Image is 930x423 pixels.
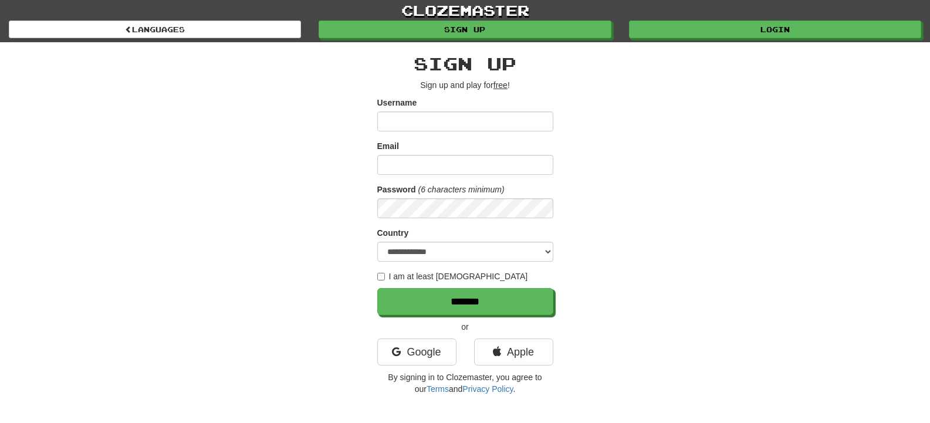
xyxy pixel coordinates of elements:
[377,270,528,282] label: I am at least [DEMOGRAPHIC_DATA]
[377,54,553,73] h2: Sign up
[462,384,513,394] a: Privacy Policy
[377,339,456,366] a: Google
[377,227,409,239] label: Country
[418,185,505,194] em: (6 characters minimum)
[9,21,301,38] a: Languages
[427,384,449,394] a: Terms
[377,97,417,109] label: Username
[474,339,553,366] a: Apple
[377,79,553,91] p: Sign up and play for !
[377,321,553,333] p: or
[377,184,416,195] label: Password
[493,80,508,90] u: free
[377,140,399,152] label: Email
[629,21,921,38] a: Login
[319,21,611,38] a: Sign up
[377,273,385,280] input: I am at least [DEMOGRAPHIC_DATA]
[377,371,553,395] p: By signing in to Clozemaster, you agree to our and .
